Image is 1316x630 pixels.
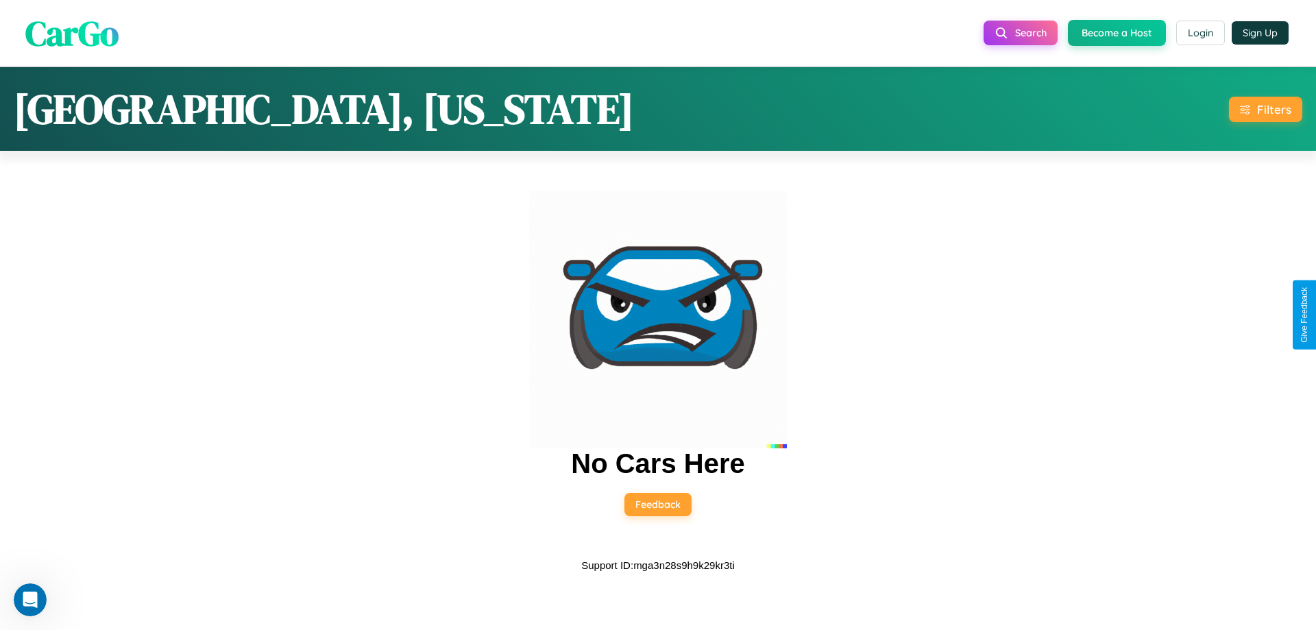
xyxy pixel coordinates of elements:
button: Become a Host [1068,20,1166,46]
div: Give Feedback [1300,287,1309,343]
button: Search [984,21,1058,45]
img: car [529,191,787,448]
button: Feedback [624,493,692,516]
button: Login [1176,21,1225,45]
iframe: Intercom live chat [14,583,47,616]
h1: [GEOGRAPHIC_DATA], [US_STATE] [14,81,634,137]
span: CarGo [25,9,119,56]
button: Sign Up [1232,21,1289,45]
span: Search [1015,27,1047,39]
p: Support ID: mga3n28s9h9k29kr3ti [581,556,734,574]
button: Filters [1229,97,1302,122]
h2: No Cars Here [571,448,744,479]
div: Filters [1257,102,1291,117]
